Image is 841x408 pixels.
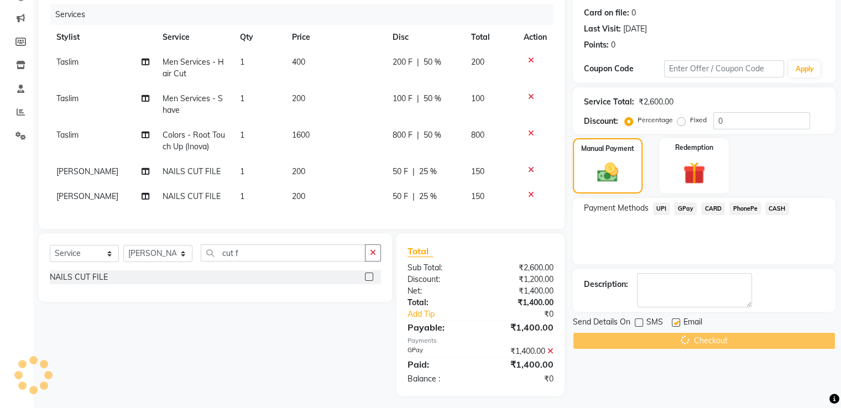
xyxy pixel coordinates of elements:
span: Colors - Root Touch Up (Inova) [163,130,225,151]
div: Net: [399,285,480,297]
div: Last Visit: [584,23,621,35]
span: 50 % [424,56,441,68]
span: CASH [765,202,789,215]
span: 1 [240,166,244,176]
span: 1600 [292,130,310,140]
span: GPay [674,202,697,215]
input: Enter Offer / Coupon Code [664,60,785,77]
span: 100 [471,93,484,103]
button: Apply [788,61,820,77]
th: Disc [386,25,464,50]
span: | [412,191,415,202]
span: NAILS CUT FILE [163,191,221,201]
span: 150 [471,191,484,201]
div: ₹1,400.00 [480,297,562,308]
th: Qty [233,25,285,50]
span: 50 % [424,129,441,141]
div: Balance : [399,373,480,385]
div: Payable: [399,321,480,334]
span: Total [408,245,433,257]
div: ₹1,400.00 [480,321,562,334]
div: Discount: [399,274,480,285]
a: Add Tip [399,308,494,320]
label: Percentage [638,115,673,125]
span: 400 [292,57,305,67]
span: | [412,166,415,177]
span: 200 [292,93,305,103]
div: ₹2,600.00 [480,262,562,274]
div: Discount: [584,116,618,127]
div: GPay [399,346,480,357]
div: 0 [631,7,636,19]
th: Total [464,25,517,50]
div: ₹1,200.00 [480,274,562,285]
label: Manual Payment [581,144,634,154]
span: 200 F [393,56,412,68]
div: [DATE] [623,23,647,35]
span: Email [683,316,702,330]
div: Paid: [399,358,480,371]
input: Search or Scan [201,244,365,261]
span: NAILS CUT FILE [163,166,221,176]
span: Taslim [56,93,79,103]
div: ₹0 [480,373,562,385]
span: 800 F [393,129,412,141]
div: ₹1,400.00 [480,346,562,357]
span: Send Details On [573,316,630,330]
span: 1 [240,57,244,67]
span: 200 [471,57,484,67]
span: 1 [240,93,244,103]
div: Points: [584,39,609,51]
div: ₹1,400.00 [480,358,562,371]
div: Services [51,4,562,25]
div: 0 [611,39,615,51]
span: 200 [292,191,305,201]
span: 200 [292,166,305,176]
div: Card on file: [584,7,629,19]
span: 25 % [419,191,437,202]
span: Taslim [56,57,79,67]
span: [PERSON_NAME] [56,191,118,201]
div: Payments [408,336,553,346]
span: | [417,56,419,68]
th: Stylist [50,25,156,50]
span: PhonePe [729,202,761,215]
span: Men Services - Shave [163,93,223,115]
div: ₹1,400.00 [480,285,562,297]
span: 50 F [393,191,408,202]
span: SMS [646,316,663,330]
span: | [417,129,419,141]
div: Sub Total: [399,262,480,274]
div: Description: [584,279,628,290]
img: _cash.svg [591,160,625,185]
span: 150 [471,166,484,176]
label: Fixed [690,115,707,125]
span: 1 [240,130,244,140]
span: 50 % [424,93,441,104]
div: Service Total: [584,96,634,108]
span: 1 [240,191,244,201]
div: Coupon Code [584,63,664,75]
span: 100 F [393,93,412,104]
span: 800 [471,130,484,140]
th: Service [156,25,233,50]
span: 50 F [393,166,408,177]
img: _gift.svg [676,159,712,187]
label: Redemption [675,143,713,153]
span: UPI [653,202,670,215]
span: 25 % [419,166,437,177]
div: ₹2,600.00 [639,96,673,108]
span: Men Services - Hair Cut [163,57,224,79]
span: CARD [701,202,725,215]
span: Payment Methods [584,202,649,214]
div: NAILS CUT FILE [50,271,108,283]
div: Total: [399,297,480,308]
span: Taslim [56,130,79,140]
div: ₹0 [494,308,561,320]
th: Action [517,25,553,50]
span: | [417,93,419,104]
span: [PERSON_NAME] [56,166,118,176]
th: Price [285,25,386,50]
